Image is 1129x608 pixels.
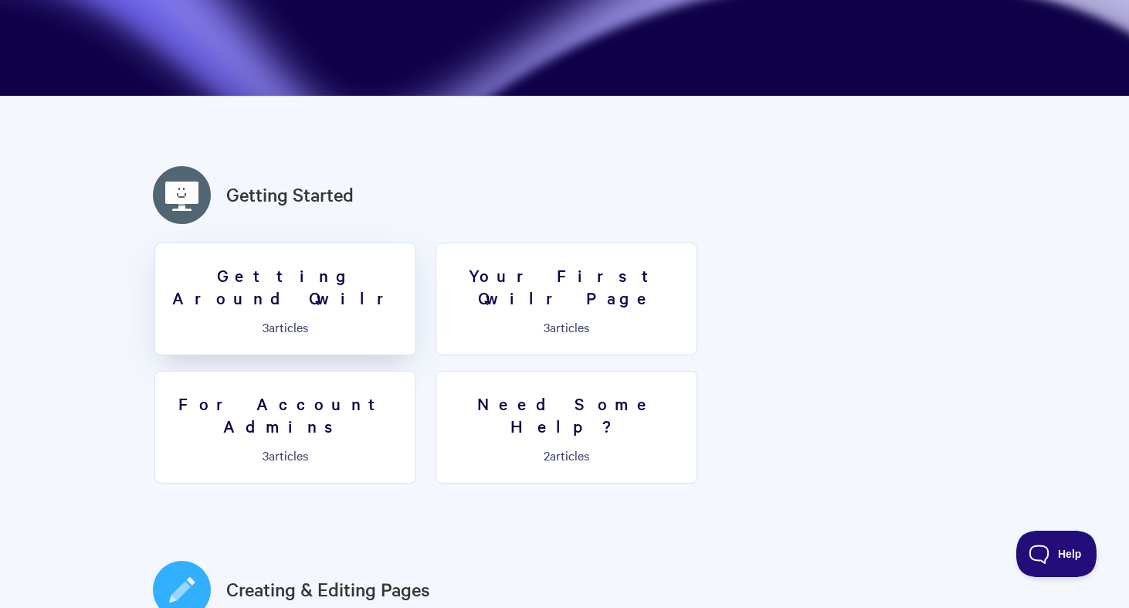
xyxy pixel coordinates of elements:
[436,371,697,484] a: Need Some Help? 2articles
[263,447,269,464] span: 3
[164,264,406,308] h3: Getting Around Qwilr
[436,243,697,355] a: Your First Qwilr Page 3articles
[164,392,406,436] h3: For Account Admins
[164,448,406,462] p: articles
[226,181,354,209] a: Getting Started
[544,447,550,464] span: 2
[446,392,687,436] h3: Need Some Help?
[154,243,416,355] a: Getting Around Qwilr 3articles
[446,264,687,308] h3: Your First Qwilr Page
[263,318,269,335] span: 3
[1016,531,1098,577] iframe: Toggle Customer Support
[544,318,550,335] span: 3
[226,576,430,603] a: Creating & Editing Pages
[446,320,687,334] p: articles
[154,371,416,484] a: For Account Admins 3articles
[446,448,687,462] p: articles
[164,320,406,334] p: articles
